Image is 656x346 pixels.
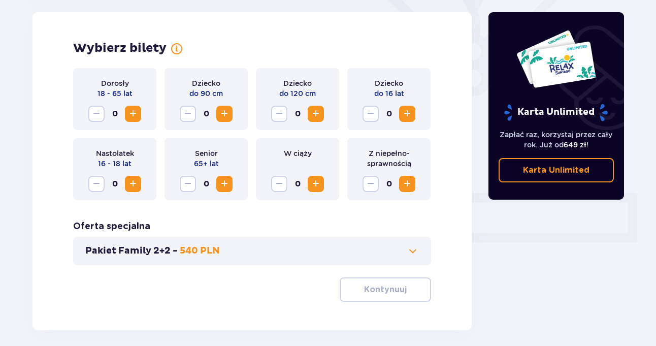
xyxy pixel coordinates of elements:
button: Pakiet Family 2+2 -540 PLN [85,245,419,257]
span: 0 [381,176,397,192]
button: Zmniejsz [271,176,287,192]
span: 649 zł [564,141,586,149]
span: 0 [198,176,214,192]
button: Zmniejsz [271,106,287,122]
button: Zwiększ [399,176,415,192]
button: Zwiększ [125,106,141,122]
p: do 90 cm [189,88,223,99]
p: Zapłać raz, korzystaj przez cały rok. Już od ! [499,130,614,150]
p: Z niepełno­sprawnością [355,148,422,169]
button: Zmniejsz [363,106,379,122]
p: Nastolatek [96,148,134,159]
button: Zmniejsz [180,106,196,122]
span: 0 [107,176,123,192]
button: Zmniejsz [180,176,196,192]
span: 0 [107,106,123,122]
p: Dziecko [283,78,312,88]
button: Kontynuuj [340,277,431,302]
p: 540 PLN [180,245,220,257]
button: Zmniejsz [88,106,105,122]
h2: Wybierz bilety [73,41,167,56]
p: Dziecko [375,78,403,88]
p: 16 - 18 lat [98,159,132,169]
p: Pakiet Family 2+2 - [85,245,178,257]
span: 0 [198,106,214,122]
p: do 120 cm [279,88,316,99]
a: Karta Unlimited [499,158,614,182]
img: Dwie karty całoroczne do Suntago z napisem 'UNLIMITED RELAX', na białym tle z tropikalnymi liśćmi... [516,29,597,88]
button: Zwiększ [399,106,415,122]
span: 0 [289,106,306,122]
button: Zwiększ [308,106,324,122]
p: Dziecko [192,78,220,88]
p: Senior [195,148,218,159]
p: W ciąży [284,148,312,159]
button: Zwiększ [308,176,324,192]
button: Zwiększ [216,106,233,122]
p: 18 - 65 lat [97,88,133,99]
button: Zwiększ [125,176,141,192]
span: 0 [289,176,306,192]
p: 65+ lat [194,159,219,169]
h3: Oferta specjalna [73,221,150,233]
button: Zmniejsz [363,176,379,192]
button: Zmniejsz [88,176,105,192]
p: Karta Unlimited [503,104,609,121]
p: Karta Unlimited [523,165,589,176]
p: Dorosły [101,78,129,88]
p: Kontynuuj [364,284,407,295]
p: do 16 lat [374,88,404,99]
button: Zwiększ [216,176,233,192]
span: 0 [381,106,397,122]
